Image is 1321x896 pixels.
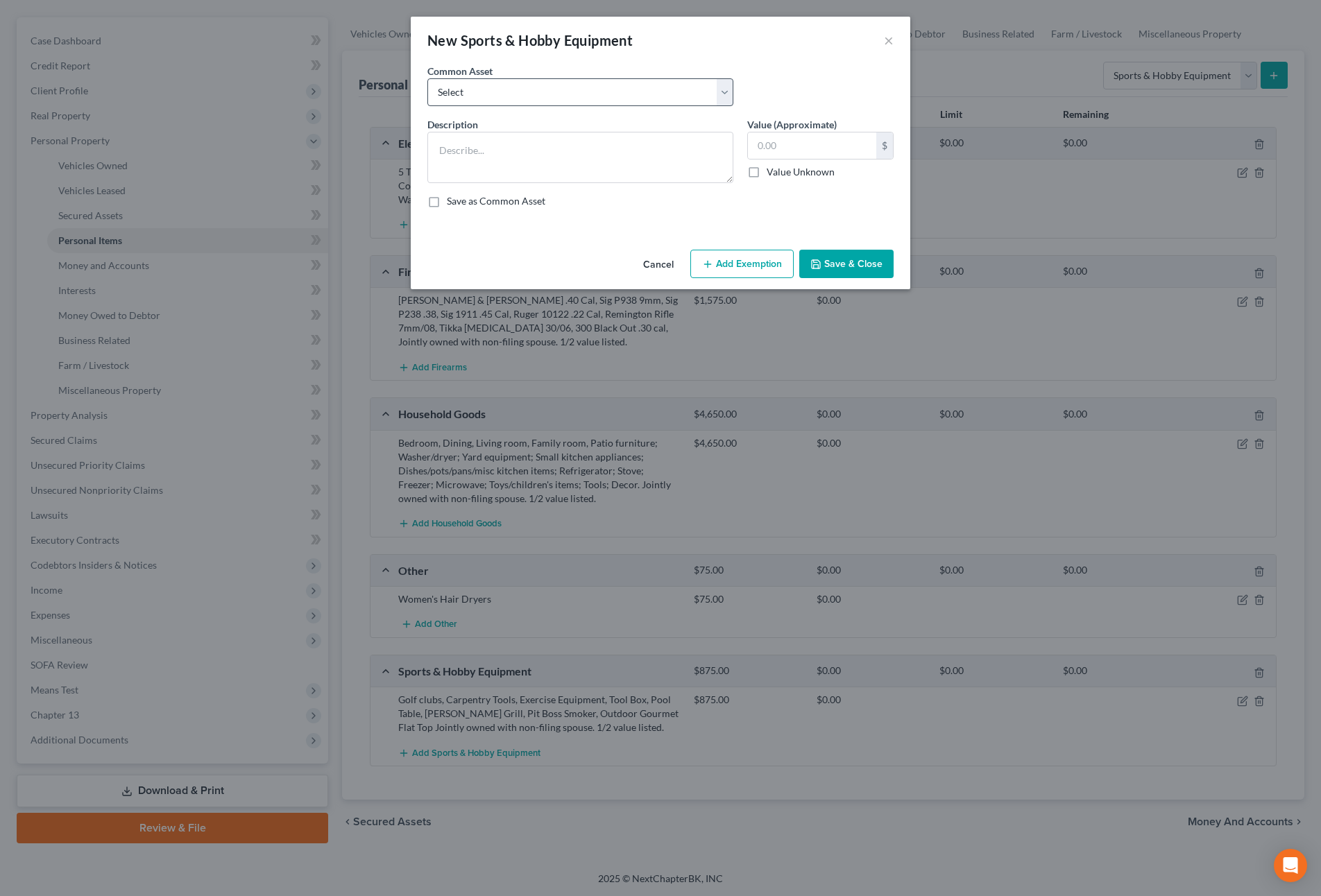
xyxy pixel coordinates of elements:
[427,119,478,130] span: Description
[884,32,894,49] button: ×
[876,132,893,159] div: $
[748,132,876,159] input: 0.00
[632,251,685,279] button: Cancel
[767,165,835,179] label: Value Unknown
[690,250,794,279] button: Add Exemption
[447,194,545,208] label: Save as Common Asset
[1274,849,1307,882] div: Open Intercom Messenger
[747,117,837,132] label: Value (Approximate)
[427,64,493,78] label: Common Asset
[799,250,894,279] button: Save & Close
[427,31,633,50] div: New Sports & Hobby Equipment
